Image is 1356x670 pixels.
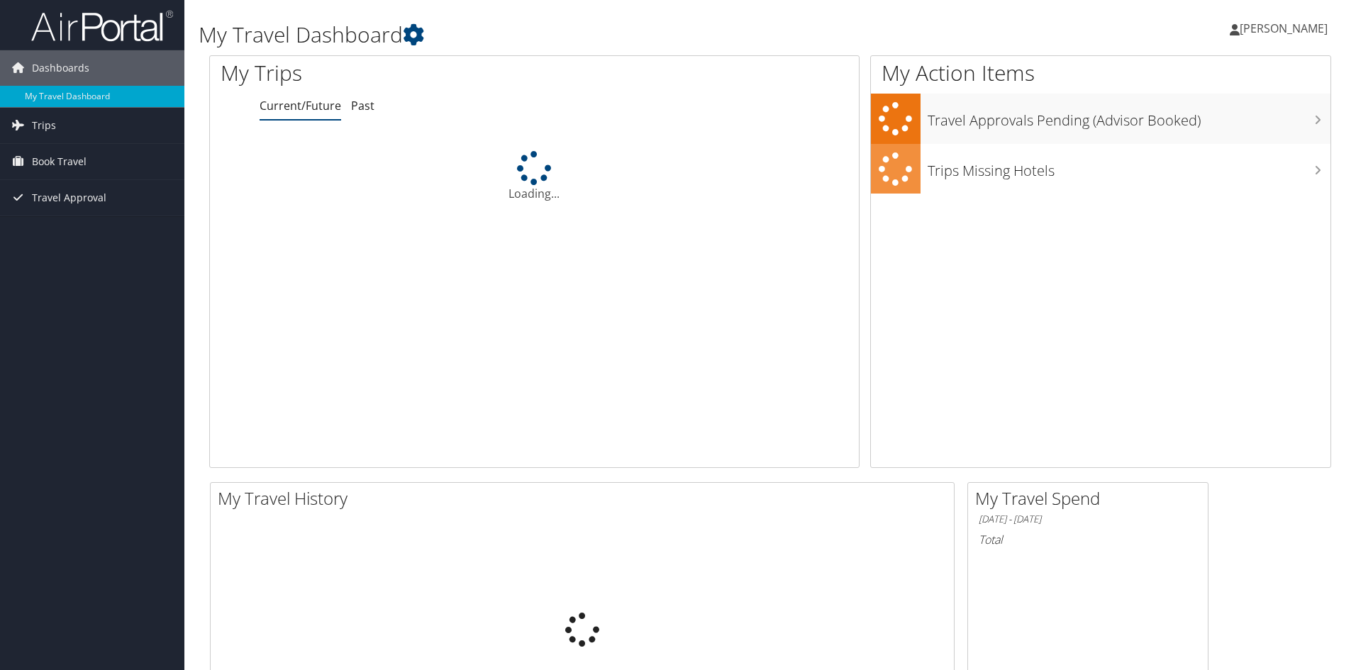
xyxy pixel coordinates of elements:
[871,58,1330,88] h1: My Action Items
[928,154,1330,181] h3: Trips Missing Hotels
[975,486,1208,510] h2: My Travel Spend
[218,486,954,510] h2: My Travel History
[32,108,56,143] span: Trips
[1230,7,1342,50] a: [PERSON_NAME]
[979,513,1197,526] h6: [DATE] - [DATE]
[199,20,961,50] h1: My Travel Dashboard
[871,94,1330,144] a: Travel Approvals Pending (Advisor Booked)
[928,104,1330,130] h3: Travel Approvals Pending (Advisor Booked)
[221,58,578,88] h1: My Trips
[351,98,374,113] a: Past
[31,9,173,43] img: airportal-logo.png
[32,180,106,216] span: Travel Approval
[32,50,89,86] span: Dashboards
[871,144,1330,194] a: Trips Missing Hotels
[979,532,1197,547] h6: Total
[260,98,341,113] a: Current/Future
[32,144,87,179] span: Book Travel
[1240,21,1328,36] span: [PERSON_NAME]
[210,151,859,202] div: Loading...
